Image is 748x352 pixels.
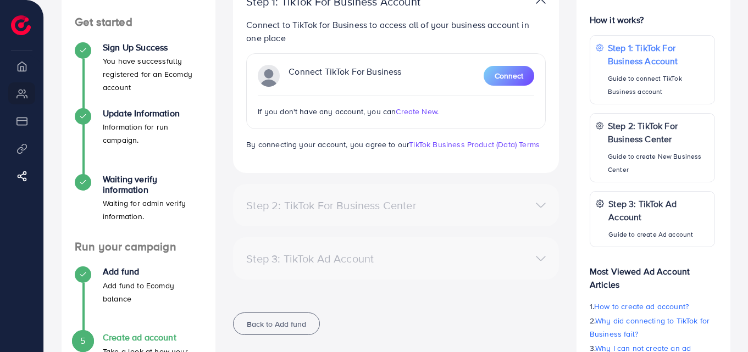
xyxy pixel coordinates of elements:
p: 2. [590,314,715,340]
h4: Add fund [103,266,202,277]
p: Guide to create New Business Center [608,150,709,176]
span: 5 [80,334,85,347]
p: Add fund to Ecomdy balance [103,279,202,305]
a: TikTok Business Product (Data) Terms [409,139,540,150]
h4: Sign Up Success [103,42,202,53]
span: Create New. [396,106,439,117]
p: Guide to connect TikTok Business account [608,72,709,98]
p: Most Viewed Ad Account Articles [590,256,715,291]
li: Update Information [62,108,215,174]
span: Back to Add fund [247,319,306,329]
span: If you don't have any account, you can [258,106,396,117]
p: Information for run campaign. [103,120,202,147]
iframe: Chat [701,303,740,344]
button: Connect [484,66,534,86]
img: logo [11,15,31,35]
li: Waiting verify information [62,174,215,240]
span: How to create ad account? [594,301,689,312]
h4: Run your campaign [62,240,215,254]
h4: Update Information [103,108,202,119]
span: Connect [495,70,523,81]
img: TikTok partner [258,65,280,87]
p: By connecting your account, you agree to our [246,138,546,151]
li: Add fund [62,266,215,332]
p: Step 1: TikTok For Business Account [608,41,709,68]
p: Guide to create Ad account [608,228,709,241]
p: How it works? [590,13,715,26]
span: Why did connecting to TikTok for Business fail? [590,315,710,339]
h4: Create ad account [103,332,202,343]
li: Sign Up Success [62,42,215,108]
p: You have successfully registered for an Ecomdy account [103,54,202,94]
p: 1. [590,300,715,313]
p: Connect TikTok For Business [289,65,401,87]
button: Back to Add fund [233,312,320,335]
p: Step 3: TikTok Ad Account [608,197,709,224]
p: Step 2: TikTok For Business Center [608,119,709,146]
h4: Waiting verify information [103,174,202,195]
h4: Get started [62,15,215,29]
p: Connect to TikTok for Business to access all of your business account in one place [246,18,546,44]
p: Waiting for admin verify information. [103,197,202,223]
